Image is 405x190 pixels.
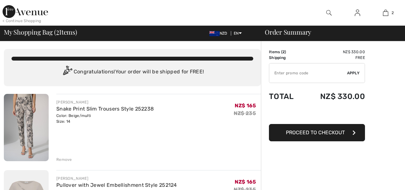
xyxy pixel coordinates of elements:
[3,5,48,18] img: 1ère Avenue
[347,70,360,76] span: Apply
[56,99,154,105] div: [PERSON_NAME]
[56,106,154,112] a: Snake Print Slim Trousers Style 252238
[209,31,230,36] span: NZD
[56,176,177,181] div: [PERSON_NAME]
[4,94,49,161] img: Snake Print Slim Trousers Style 252238
[4,29,77,35] span: My Shopping Bag ( Items)
[56,113,154,124] div: Color: Beige/multi Size: 14
[383,9,388,17] img: My Bag
[303,49,365,55] td: NZ$ 330.00
[269,86,303,107] td: Total
[286,129,345,136] span: Proceed to Checkout
[269,124,365,141] button: Proceed to Checkout
[326,9,332,17] img: search the website
[350,9,365,17] a: Sign In
[235,179,256,185] span: NZ$ 165
[56,182,177,188] a: Pullover with Jewel Embellishment Style 252124
[269,55,303,61] td: Shipping
[372,9,400,17] a: 2
[269,63,347,83] input: Promo code
[269,49,303,55] td: Items ( )
[257,29,401,35] div: Order Summary
[3,18,41,24] div: < Continue Shopping
[282,50,285,54] span: 2
[269,107,365,122] iframe: PayPal
[56,157,72,162] div: Remove
[235,103,256,109] span: NZ$ 165
[392,10,394,16] span: 2
[209,31,220,36] img: New Zealand Dollar
[234,31,242,36] span: EN
[303,86,365,107] td: NZ$ 330.00
[61,66,74,78] img: Congratulation2.svg
[355,9,360,17] img: My Info
[303,55,365,61] td: Free
[12,66,253,78] div: Congratulations! Your order will be shipped for FREE!
[56,27,59,36] span: 2
[234,110,256,116] s: NZ$ 235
